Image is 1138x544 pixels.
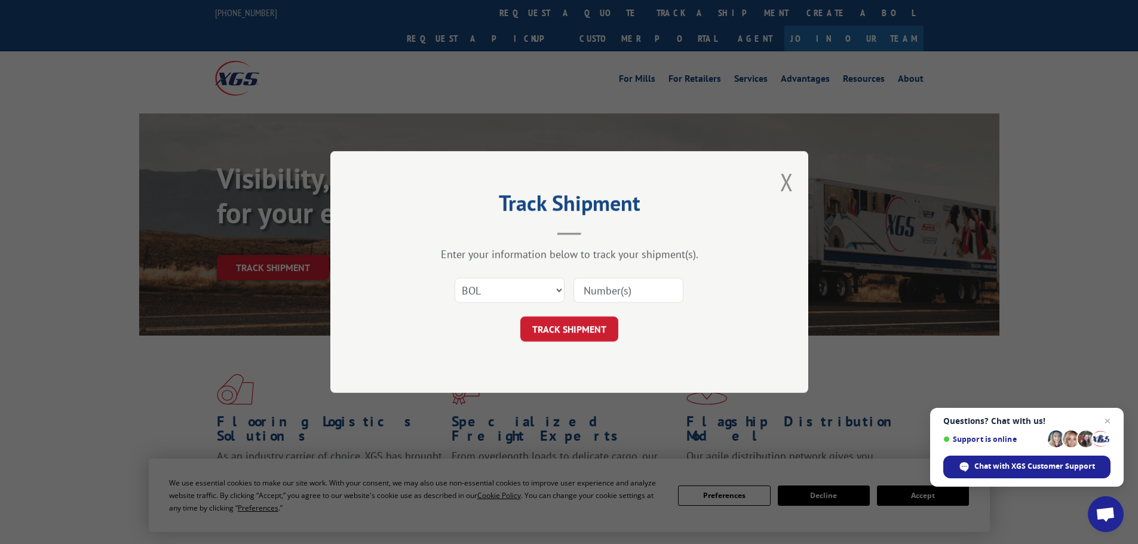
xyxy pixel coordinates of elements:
[573,278,683,303] input: Number(s)
[390,247,749,261] div: Enter your information below to track your shipment(s).
[1088,496,1124,532] div: Open chat
[390,195,749,217] h2: Track Shipment
[974,461,1095,472] span: Chat with XGS Customer Support
[943,435,1044,444] span: Support is online
[1100,414,1115,428] span: Close chat
[520,316,618,342] button: TRACK SHIPMENT
[943,456,1111,478] div: Chat with XGS Customer Support
[943,416,1111,426] span: Questions? Chat with us!
[780,166,793,198] button: Close modal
